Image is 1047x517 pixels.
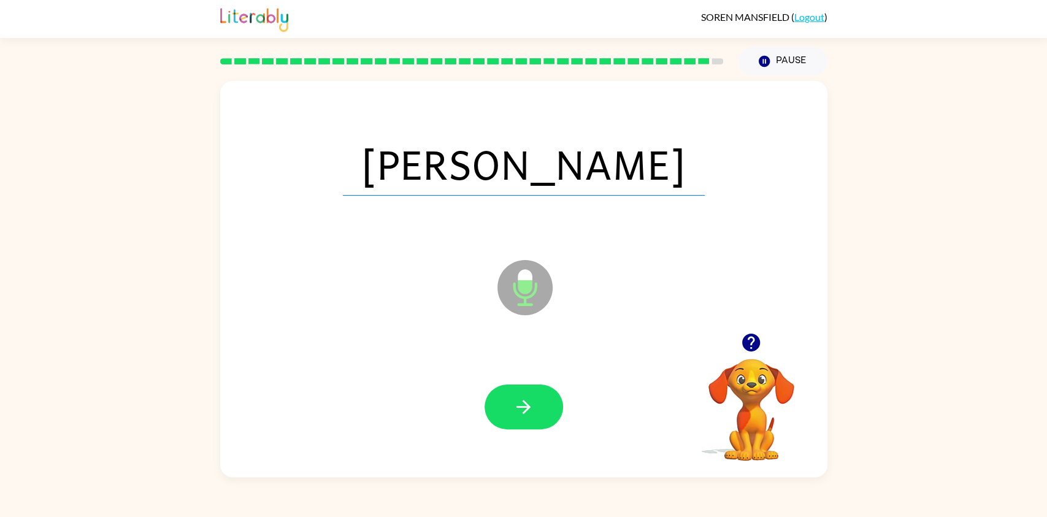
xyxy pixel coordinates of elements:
span: SOREN MANSFIELD [701,11,791,23]
video: Your browser must support playing .mp4 files to use Literably. Please try using another browser. [690,340,813,462]
div: ( ) [701,11,827,23]
a: Logout [794,11,824,23]
img: Literably [220,5,288,32]
span: [PERSON_NAME] [343,132,705,196]
button: Pause [738,47,827,75]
